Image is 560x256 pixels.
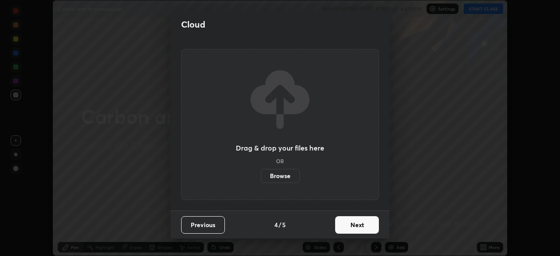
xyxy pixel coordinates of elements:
[335,216,379,234] button: Next
[181,19,205,30] h2: Cloud
[282,220,286,229] h4: 5
[181,216,225,234] button: Previous
[236,144,324,151] h3: Drag & drop your files here
[279,220,281,229] h4: /
[276,158,284,164] h5: OR
[274,220,278,229] h4: 4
